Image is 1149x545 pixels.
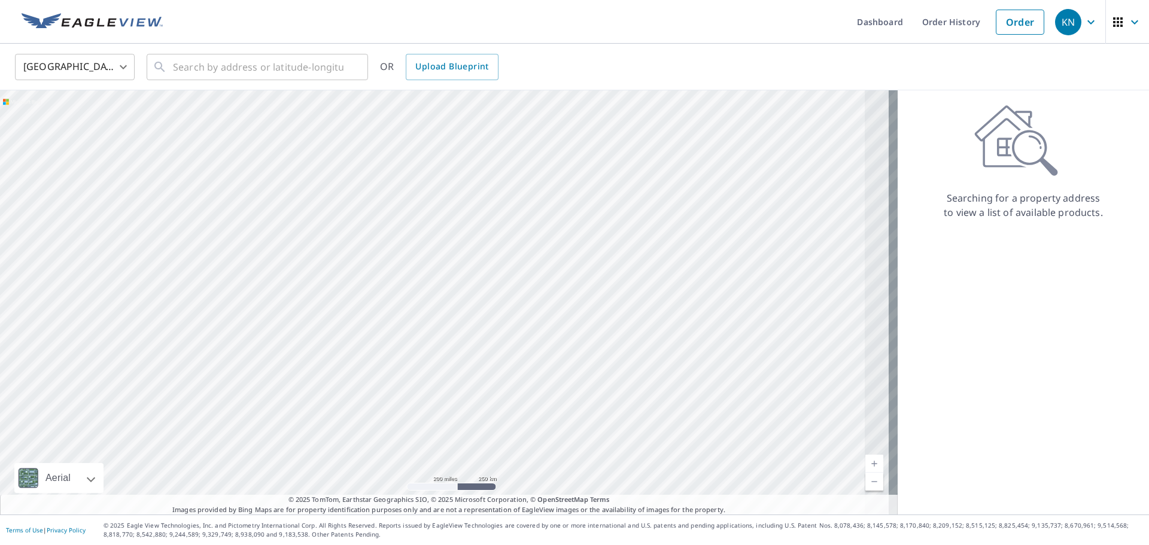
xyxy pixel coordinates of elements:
a: Order [996,10,1044,35]
img: EV Logo [22,13,163,31]
a: Current Level 5, Zoom Out [865,473,883,491]
div: [GEOGRAPHIC_DATA] [15,50,135,84]
a: Current Level 5, Zoom In [865,455,883,473]
a: Privacy Policy [47,526,86,534]
p: | [6,526,86,534]
div: OR [380,54,498,80]
div: Aerial [42,463,74,493]
a: Terms [590,495,610,504]
a: Terms of Use [6,526,43,534]
div: KN [1055,9,1081,35]
div: Aerial [14,463,104,493]
span: Upload Blueprint [415,59,488,74]
a: Upload Blueprint [406,54,498,80]
p: Searching for a property address to view a list of available products. [943,191,1104,220]
a: OpenStreetMap [537,495,588,504]
input: Search by address or latitude-longitude [173,50,344,84]
p: © 2025 Eagle View Technologies, Inc. and Pictometry International Corp. All Rights Reserved. Repo... [104,521,1143,539]
span: © 2025 TomTom, Earthstar Geographics SIO, © 2025 Microsoft Corporation, © [288,495,610,505]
